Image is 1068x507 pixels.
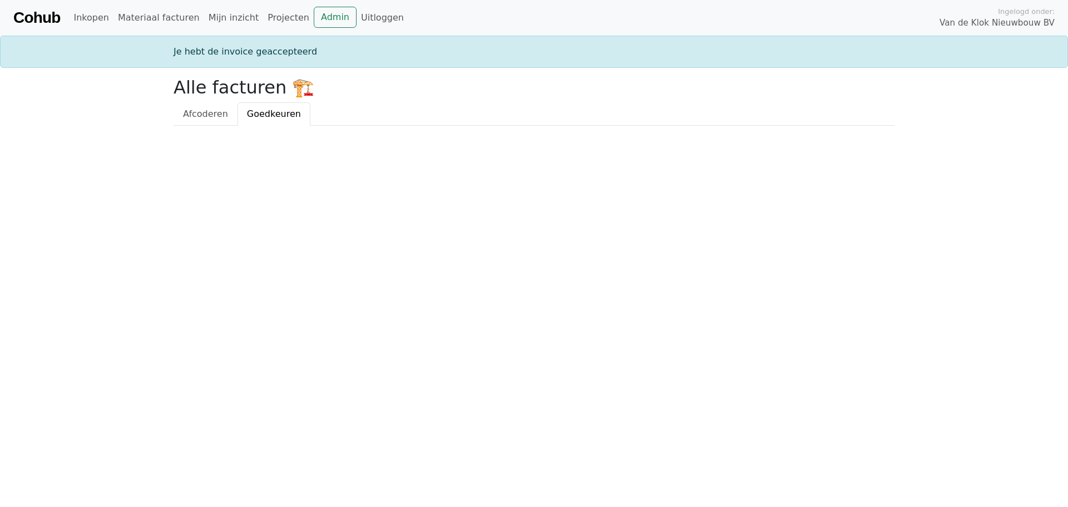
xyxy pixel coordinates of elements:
[113,7,204,29] a: Materiaal facturen
[69,7,113,29] a: Inkopen
[314,7,357,28] a: Admin
[940,17,1055,29] span: Van de Klok Nieuwbouw BV
[183,109,228,119] span: Afcoderen
[204,7,264,29] a: Mijn inzicht
[998,6,1055,17] span: Ingelogd onder:
[174,77,894,98] h2: Alle facturen 🏗️
[357,7,408,29] a: Uitloggen
[174,102,238,126] a: Afcoderen
[13,4,60,31] a: Cohub
[263,7,314,29] a: Projecten
[238,102,310,126] a: Goedkeuren
[167,45,901,58] div: Je hebt de invoice geaccepteerd
[247,109,301,119] span: Goedkeuren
